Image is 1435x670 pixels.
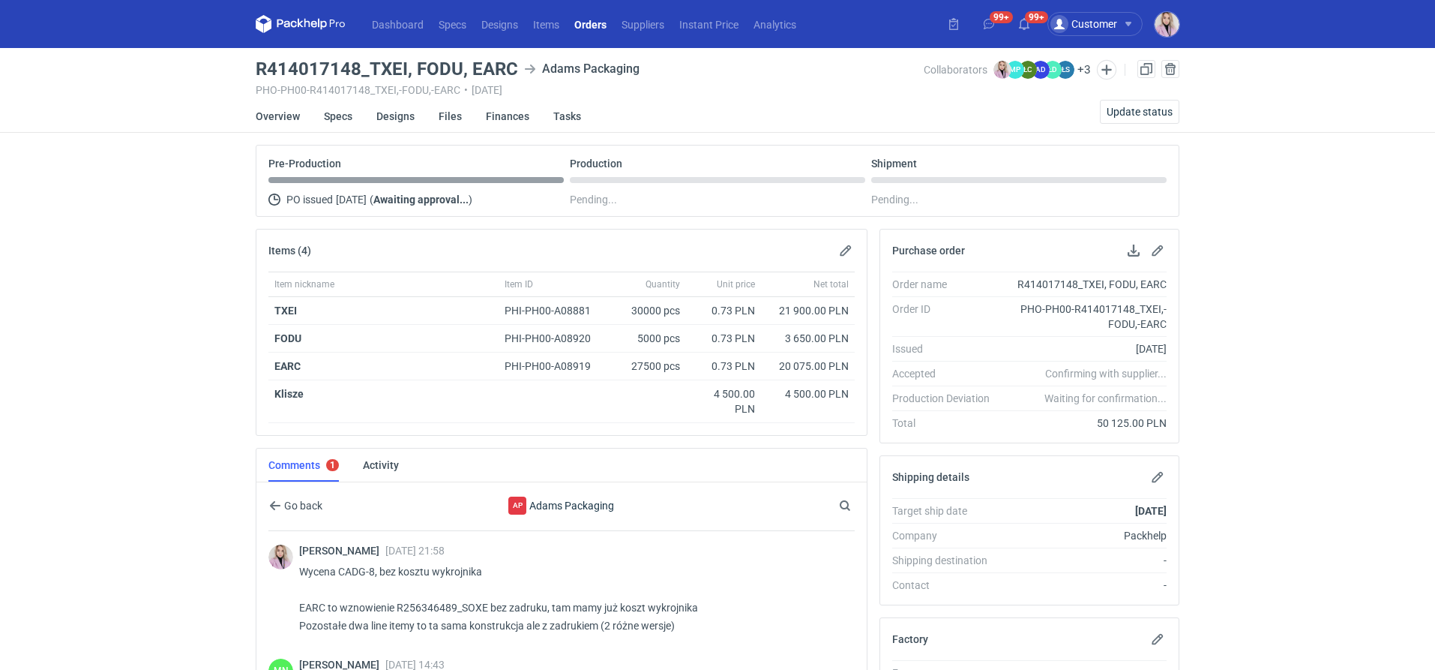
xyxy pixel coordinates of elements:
[892,366,1002,381] div: Accepted
[256,100,300,133] a: Overview
[767,386,849,401] div: 4 500.00 PLN
[469,194,472,206] span: )
[373,194,469,206] strong: Awaiting approval...
[1149,468,1167,486] button: Edit shipping details
[1002,341,1167,356] div: [DATE]
[813,278,849,290] span: Net total
[299,563,843,635] p: Wycena CADG-8, bez kosztu wykrojnika EARC to wznowienie R256346489_SOXE bez zadruku, tam mamy już...
[524,60,640,78] div: Adams Packaging
[274,332,301,344] a: FODU
[570,191,617,209] span: Pending...
[505,359,605,374] div: PHI-PH00-A08919
[508,497,526,515] div: Adams Packaging
[268,449,339,482] a: Comments1
[1149,630,1167,648] button: Edit factory details
[1047,12,1155,36] button: Customer
[1050,15,1117,33] div: Customer
[892,245,965,257] h2: Purchase order
[1149,242,1167,260] button: Edit purchase order
[274,305,297,317] a: TXEI
[570,158,622,170] p: Production
[364,15,431,33] a: Dashboard
[1006,61,1024,79] figcaption: MP
[508,497,526,515] figcaption: AP
[1125,242,1143,260] button: Download PO
[376,100,415,133] a: Designs
[1155,12,1179,37] img: Klaudia Wiśniewska
[1077,63,1091,77] button: +3
[746,15,804,33] a: Analytics
[1045,368,1167,380] em: Confirming with supplier...
[553,100,581,133] a: Tasks
[486,100,529,133] a: Finances
[268,497,323,515] button: Go back
[324,100,352,133] a: Specs
[1002,302,1167,332] div: PHO-PH00-R414017148_TXEI,-FODU,-EARC
[892,341,1002,356] div: Issued
[1097,60,1116,80] button: Edit collaborators
[892,277,1002,292] div: Order name
[274,278,334,290] span: Item nickname
[268,158,341,170] p: Pre-Production
[1100,100,1179,124] button: Update status
[256,84,924,96] div: PHO-PH00-R414017148_TXEI,-FODU,-EARC [DATE]
[767,331,849,346] div: 3 650.00 PLN
[1002,553,1167,568] div: -
[672,15,746,33] a: Instant Price
[871,191,1167,209] div: Pending...
[767,359,849,374] div: 20 075.00 PLN
[1002,416,1167,431] div: 50 125.00 PLN
[892,471,969,483] h2: Shipping details
[892,302,1002,332] div: Order ID
[439,497,685,515] div: Adams Packaging
[505,331,605,346] div: PHI-PH00-A08920
[274,388,304,400] strong: Klisze
[268,245,311,257] h2: Items (4)
[268,545,293,569] img: Klaudia Wiśniewska
[993,61,1011,79] img: Klaudia Wiśniewska
[611,325,686,353] div: 5000 pcs
[256,60,518,78] h3: R414017148_TXEI, FODU, EARC
[370,194,373,206] span: (
[892,528,1002,543] div: Company
[474,15,526,33] a: Designs
[567,15,614,33] a: Orders
[268,191,564,209] div: PO issued
[431,15,474,33] a: Specs
[505,278,533,290] span: Item ID
[1107,107,1173,117] span: Update status
[505,303,605,318] div: PHI-PH00-A08881
[892,503,1002,518] div: Target ship date
[281,500,322,511] span: Go back
[526,15,567,33] a: Items
[299,545,385,557] span: [PERSON_NAME]
[611,353,686,380] div: 27500 pcs
[274,360,301,372] a: EARC
[892,391,1002,406] div: Production Deviation
[464,84,468,96] span: •
[892,578,1002,593] div: Contact
[363,449,399,482] a: Activity
[614,15,672,33] a: Suppliers
[1135,505,1167,517] strong: [DATE]
[1044,61,1062,79] figcaption: ŁD
[892,553,1002,568] div: Shipping destination
[1032,61,1050,79] figcaption: AD
[924,64,987,76] span: Collaborators
[892,416,1002,431] div: Total
[977,12,1001,36] button: 99+
[439,100,462,133] a: Files
[1002,277,1167,292] div: R414017148_TXEI, FODU, EARC
[892,633,928,645] h2: Factory
[692,359,755,374] div: 0.73 PLN
[1137,60,1155,78] a: Duplicate
[1012,12,1036,36] button: 99+
[692,303,755,318] div: 0.73 PLN
[692,386,755,416] div: 4 500.00 PLN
